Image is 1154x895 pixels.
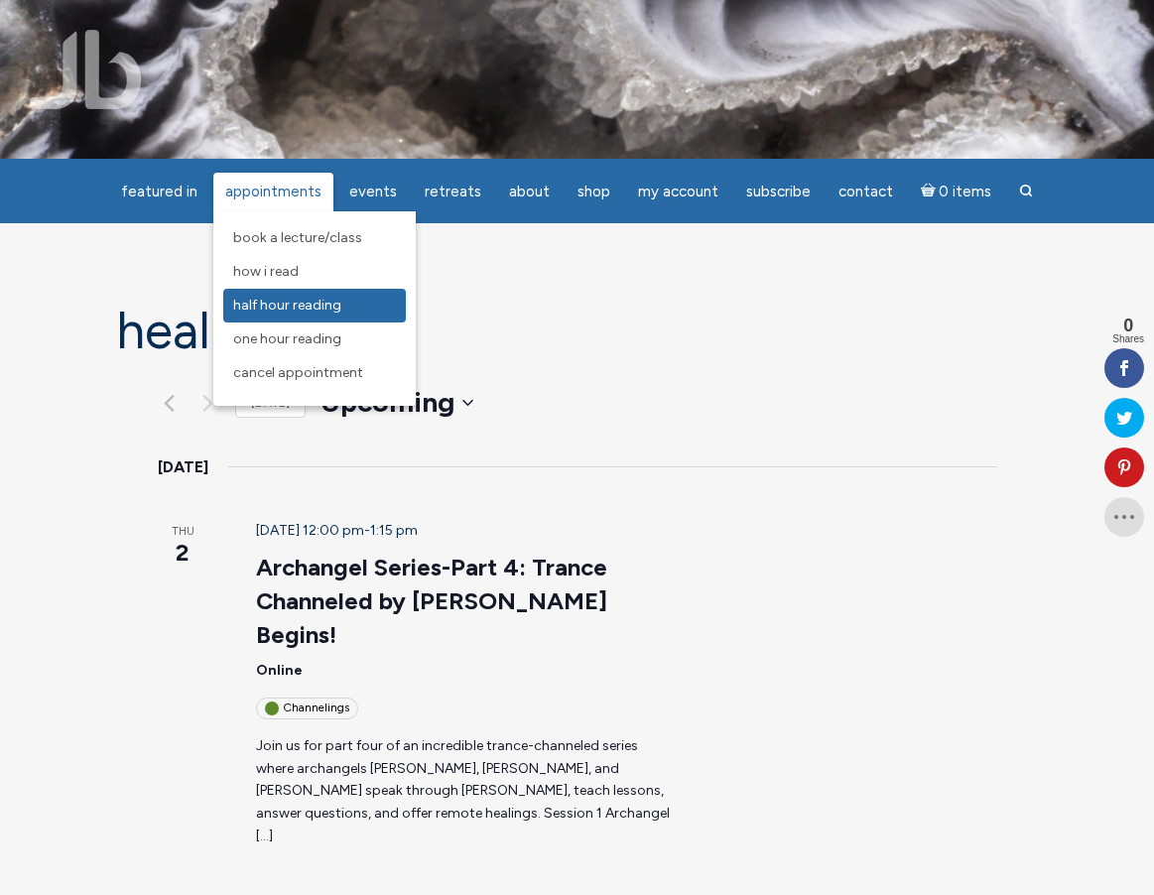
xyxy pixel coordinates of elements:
[497,173,562,211] a: About
[196,391,220,415] button: Next Events
[626,173,730,211] a: My Account
[909,171,1004,211] a: Cart0 items
[158,536,208,570] span: 2
[734,173,823,211] a: Subscribe
[256,662,303,679] span: Online
[638,183,718,200] span: My Account
[939,185,991,199] span: 0 items
[225,183,321,200] span: Appointments
[413,173,493,211] a: Retreats
[1112,317,1144,334] span: 0
[921,183,940,200] i: Cart
[223,322,406,356] a: One Hour Reading
[116,303,1039,359] h1: Healings
[121,183,197,200] span: featured in
[213,173,333,211] a: Appointments
[370,522,418,539] span: 1:15 pm
[349,183,397,200] span: Events
[158,524,208,541] span: Thu
[233,297,341,314] span: Half Hour Reading
[256,522,418,539] time: -
[256,735,672,847] p: Join us for part four of an incredible trance-channeled series where archangels [PERSON_NAME], [P...
[109,173,209,211] a: featured in
[509,183,550,200] span: About
[158,391,182,415] a: Previous Events
[223,221,406,255] a: Book a Lecture/Class
[223,255,406,289] a: How I Read
[30,30,142,109] img: Jamie Butler. The Everyday Medium
[566,173,622,211] a: Shop
[425,183,481,200] span: Retreats
[158,454,208,480] time: [DATE]
[233,330,341,347] span: One Hour Reading
[233,364,363,381] span: Cancel Appointment
[1112,334,1144,344] span: Shares
[233,229,362,246] span: Book a Lecture/Class
[838,183,893,200] span: Contact
[256,522,364,539] span: [DATE] 12:00 pm
[337,173,409,211] a: Events
[223,289,406,322] a: Half Hour Reading
[233,263,299,280] span: How I Read
[577,183,610,200] span: Shop
[223,356,406,390] a: Cancel Appointment
[256,553,607,650] a: Archangel Series-Part 4: Trance Channeled by [PERSON_NAME] Begins!
[256,698,358,718] div: Channelings
[827,173,905,211] a: Contact
[746,183,811,200] span: Subscribe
